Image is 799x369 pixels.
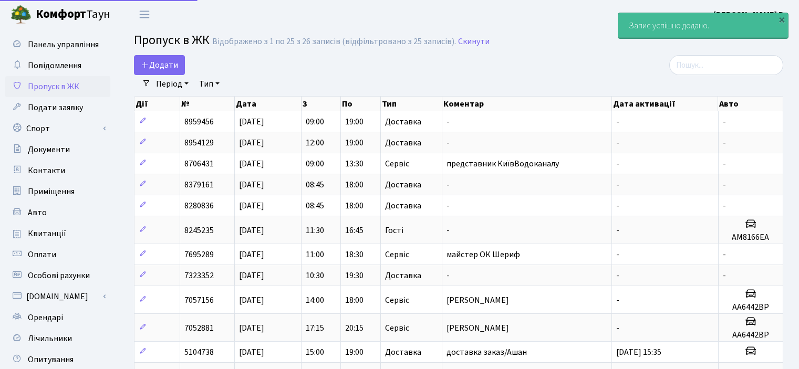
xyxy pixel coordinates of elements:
[723,330,779,340] h5: АА6442ВР
[5,139,110,160] a: Документи
[723,302,779,312] h5: АА6442ВР
[776,14,787,25] div: ×
[385,324,409,332] span: Сервіс
[28,60,81,71] span: Повідомлення
[28,102,83,113] span: Подати заявку
[345,179,364,191] span: 18:00
[5,328,110,349] a: Лічильники
[616,270,619,281] span: -
[447,158,559,170] span: представник КиївВодоканалу
[345,158,364,170] span: 13:30
[385,160,409,168] span: Сервіс
[306,294,324,306] span: 14:00
[306,270,324,281] span: 10:30
[723,249,726,260] span: -
[616,249,619,260] span: -
[5,76,110,97] a: Пропуск в ЖК
[5,265,110,286] a: Особові рахунки
[239,137,264,149] span: [DATE]
[184,294,214,306] span: 7057156
[618,13,788,38] div: Запис успішно додано.
[184,179,214,191] span: 8379161
[616,179,619,191] span: -
[28,144,70,155] span: Документи
[184,137,214,149] span: 8954129
[239,179,264,191] span: [DATE]
[616,294,619,306] span: -
[28,270,90,281] span: Особові рахунки
[184,346,214,358] span: 5104738
[345,322,364,334] span: 20:15
[239,294,264,306] span: [DATE]
[341,97,380,111] th: По
[306,158,324,170] span: 09:00
[447,137,450,149] span: -
[5,118,110,139] a: Спорт
[134,31,210,49] span: Пропуск в ЖК
[239,116,264,128] span: [DATE]
[5,160,110,181] a: Контакти
[458,37,490,47] a: Скинути
[180,97,235,111] th: №
[669,55,783,75] input: Пошук...
[723,158,726,170] span: -
[447,200,450,212] span: -
[184,249,214,260] span: 7695289
[306,137,324,149] span: 12:00
[616,225,619,236] span: -
[239,346,264,358] span: [DATE]
[447,346,527,358] span: доставка заказ/Ашан
[447,116,450,128] span: -
[306,346,324,358] span: 15:00
[184,225,214,236] span: 8245235
[5,223,110,244] a: Квитанції
[447,294,509,306] span: [PERSON_NAME]
[447,270,450,281] span: -
[28,333,72,344] span: Лічильники
[306,179,324,191] span: 08:45
[239,158,264,170] span: [DATE]
[239,270,264,281] span: [DATE]
[385,271,421,280] span: Доставка
[385,296,409,304] span: Сервіс
[306,225,324,236] span: 11:30
[36,6,110,24] span: Таун
[306,200,324,212] span: 08:45
[28,207,47,218] span: Авто
[239,200,264,212] span: [DATE]
[141,59,178,71] span: Додати
[134,97,180,111] th: Дії
[28,249,56,260] span: Оплати
[442,97,612,111] th: Коментар
[447,179,450,191] span: -
[5,202,110,223] a: Авто
[239,322,264,334] span: [DATE]
[5,286,110,307] a: [DOMAIN_NAME]
[616,158,619,170] span: -
[723,200,726,212] span: -
[612,97,719,111] th: Дата активації
[345,249,364,260] span: 18:30
[239,249,264,260] span: [DATE]
[302,97,341,111] th: З
[713,9,786,20] b: [PERSON_NAME] В.
[36,6,86,23] b: Комфорт
[723,233,779,243] h5: AM8166EA
[28,81,79,92] span: Пропуск в ЖК
[616,116,619,128] span: -
[306,322,324,334] span: 17:15
[28,228,66,239] span: Квитанції
[723,179,726,191] span: -
[184,158,214,170] span: 8706431
[11,4,32,25] img: logo.png
[385,181,421,189] span: Доставка
[28,354,74,365] span: Опитування
[5,307,110,328] a: Орендарі
[152,75,193,93] a: Період
[5,34,110,55] a: Панель управління
[184,322,214,334] span: 7052881
[345,137,364,149] span: 19:00
[184,116,214,128] span: 8959456
[385,139,421,147] span: Доставка
[345,270,364,281] span: 19:30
